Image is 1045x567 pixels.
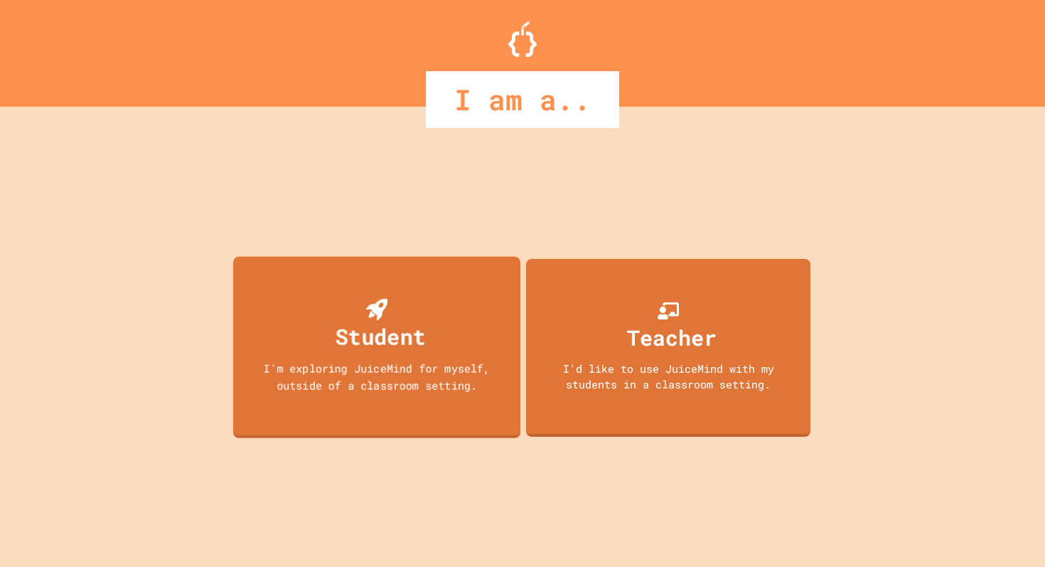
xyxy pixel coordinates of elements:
[426,71,619,128] div: I am a..
[247,360,506,393] div: I'm exploring JuiceMind for myself, outside of a classroom setting.
[627,322,717,354] div: Teacher
[540,361,796,393] div: I'd like to use JuiceMind with my students in a classroom setting.
[335,320,425,353] div: Student
[508,21,537,57] img: Logo.svg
